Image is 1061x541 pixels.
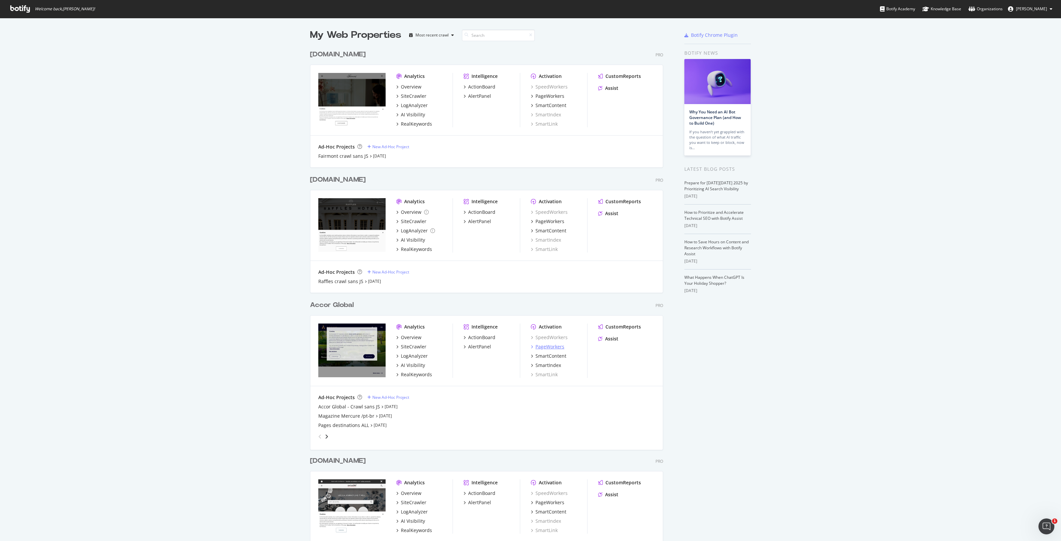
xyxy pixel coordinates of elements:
div: Assist [605,210,618,217]
a: SmartLink [531,246,558,253]
div: PageWorkers [535,499,564,506]
a: RealKeywords [396,121,432,127]
div: ActionBoard [468,334,495,341]
div: Accor Global - Crawl sans JS [318,403,380,410]
div: Pro [655,52,663,58]
a: SmartContent [531,227,566,234]
a: New Ad-Hoc Project [367,394,409,400]
a: RealKeywords [396,527,432,534]
div: AlertPanel [468,499,491,506]
div: SiteCrawler [401,343,426,350]
a: SiteCrawler [396,499,426,506]
div: [DATE] [684,193,751,199]
div: Magazine Mercure /pt-br [318,413,374,419]
a: SpeedWorkers [531,490,568,497]
img: fairmont.com [318,73,386,127]
div: Botify Academy [880,6,915,12]
a: How to Save Hours on Content and Research Workflows with Botify Assist [684,239,749,257]
a: LogAnalyzer [396,227,435,234]
div: New Ad-Hoc Project [372,394,409,400]
div: [DOMAIN_NAME] [310,50,366,59]
div: Overview [401,490,421,497]
a: CustomReports [598,479,641,486]
a: Assist [598,85,618,91]
div: PageWorkers [535,343,564,350]
a: [DOMAIN_NAME] [310,456,368,466]
a: SmartIndex [531,111,561,118]
button: [PERSON_NAME] [1003,4,1058,14]
a: New Ad-Hoc Project [367,269,409,275]
a: ActionBoard [464,490,495,497]
a: PageWorkers [531,499,564,506]
a: Pages destinations ALL [318,422,369,429]
div: ActionBoard [468,490,495,497]
span: Steffie Kronek [1016,6,1047,12]
a: ActionBoard [464,334,495,341]
img: www.swissotel.com [318,479,386,533]
a: Overview [396,84,421,90]
div: Organizations [968,6,1003,12]
a: Overview [396,490,421,497]
div: Overview [401,334,421,341]
img: Why You Need an AI Bot Governance Plan (and How to Build One) [684,59,751,104]
div: [DOMAIN_NAME] [310,175,366,185]
a: LogAnalyzer [396,509,428,515]
div: AlertPanel [468,343,491,350]
div: Analytics [404,324,425,330]
div: Assist [605,491,618,498]
div: AlertPanel [468,218,491,225]
a: SpeedWorkers [531,84,568,90]
a: AI Visibility [396,362,425,369]
a: Overview [396,334,421,341]
div: SmartContent [535,509,566,515]
div: Assist [605,335,618,342]
a: AlertPanel [464,499,491,506]
button: Most recent crawl [406,30,457,40]
a: SmartContent [531,353,566,359]
div: CustomReports [605,479,641,486]
div: Activation [539,324,562,330]
a: PageWorkers [531,93,564,99]
div: [DOMAIN_NAME] [310,456,366,466]
input: Search [462,30,535,41]
div: [DATE] [684,258,751,264]
img: www.raffles.com [318,198,386,252]
div: Overview [401,209,421,215]
a: Why You Need an AI Bot Governance Plan (and How to Build One) [689,109,741,126]
a: SmartLink [531,527,558,534]
a: CustomReports [598,324,641,330]
div: Botify Chrome Plugin [691,32,738,38]
div: Analytics [404,73,425,80]
div: New Ad-Hoc Project [372,144,409,150]
div: AI Visibility [401,111,425,118]
span: Welcome back, [PERSON_NAME] ! [35,6,95,12]
a: CustomReports [598,198,641,205]
div: Activation [539,479,562,486]
div: SmartContent [535,353,566,359]
div: SmartIndex [531,518,561,524]
div: Ad-Hoc Projects [318,394,355,401]
a: SpeedWorkers [531,209,568,215]
a: PageWorkers [531,218,564,225]
div: Intelligence [471,324,498,330]
a: What Happens When ChatGPT Is Your Holiday Shopper? [684,274,744,286]
a: AlertPanel [464,218,491,225]
div: Assist [605,85,618,91]
div: My Web Properties [310,29,401,42]
div: SiteCrawler [401,499,426,506]
div: RealKeywords [401,121,432,127]
a: RealKeywords [396,246,432,253]
a: SiteCrawler [396,343,426,350]
div: Intelligence [471,479,498,486]
div: CustomReports [605,198,641,205]
div: [DATE] [684,223,751,229]
div: Ad-Hoc Projects [318,144,355,150]
div: Activation [539,73,562,80]
iframe: Intercom live chat [1038,518,1054,534]
a: Fairmont crawl sans JS [318,153,368,159]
